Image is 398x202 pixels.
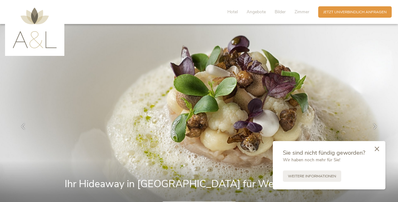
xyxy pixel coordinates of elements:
span: Wir haben noch mehr für Sie! [283,157,340,163]
span: Weitere Informationen [288,174,336,179]
span: Zimmer [295,9,309,15]
span: Jetzt unverbindlich anfragen [323,9,387,15]
img: AMONTI & LUNARIS Wellnessresort [13,8,57,48]
span: Hotel [227,9,238,15]
span: Angebote [247,9,266,15]
span: Sie sind nicht fündig geworden? [283,149,365,157]
span: Bilder [275,9,286,15]
a: Weitere Informationen [283,170,341,182]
